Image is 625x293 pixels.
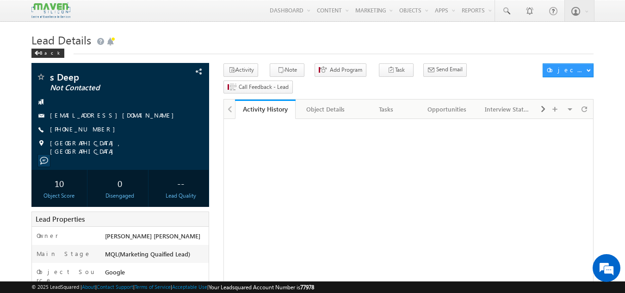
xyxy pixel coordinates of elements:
[424,104,469,115] div: Opportunities
[37,268,96,284] label: Object Source
[296,100,356,119] a: Object Details
[31,48,69,56] a: Back
[379,63,414,77] button: Task
[364,104,408,115] div: Tasks
[235,100,296,119] a: Activity History
[31,283,314,292] span: © 2025 LeadSquared | | | | |
[315,63,366,77] button: Add Program
[330,66,362,74] span: Add Program
[547,66,586,74] div: Object Actions
[94,175,146,192] div: 0
[242,105,289,113] div: Activity History
[50,139,193,156] span: [GEOGRAPHIC_DATA], [GEOGRAPHIC_DATA]
[155,192,206,200] div: Lead Quality
[37,231,58,240] label: Owner
[50,111,179,119] a: [EMAIL_ADDRESS][DOMAIN_NAME]
[31,32,91,47] span: Lead Details
[103,268,209,281] div: Google
[37,249,91,258] label: Main Stage
[477,100,538,119] a: Interview Status
[50,125,120,134] span: [PHONE_NUMBER]
[485,104,530,115] div: Interview Status
[50,72,160,81] span: s Deep
[303,104,348,115] div: Object Details
[223,63,258,77] button: Activity
[172,284,207,290] a: Acceptable Use
[356,100,417,119] a: Tasks
[543,63,594,77] button: Object Actions
[82,284,95,290] a: About
[239,83,289,91] span: Call Feedback - Lead
[209,284,314,291] span: Your Leadsquared Account Number is
[31,2,70,19] img: Custom Logo
[223,81,293,94] button: Call Feedback - Lead
[31,49,64,58] div: Back
[94,192,146,200] div: Disengaged
[135,284,171,290] a: Terms of Service
[97,284,133,290] a: Contact Support
[50,83,160,93] span: Not Contacted
[103,249,209,262] div: MQL(Marketing Quaified Lead)
[105,232,200,240] span: [PERSON_NAME] [PERSON_NAME]
[436,65,463,74] span: Send Email
[155,175,206,192] div: --
[417,100,477,119] a: Opportunities
[34,192,85,200] div: Object Score
[36,214,85,224] span: Lead Properties
[34,175,85,192] div: 10
[270,63,304,77] button: Note
[423,63,467,77] button: Send Email
[300,284,314,291] span: 77978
